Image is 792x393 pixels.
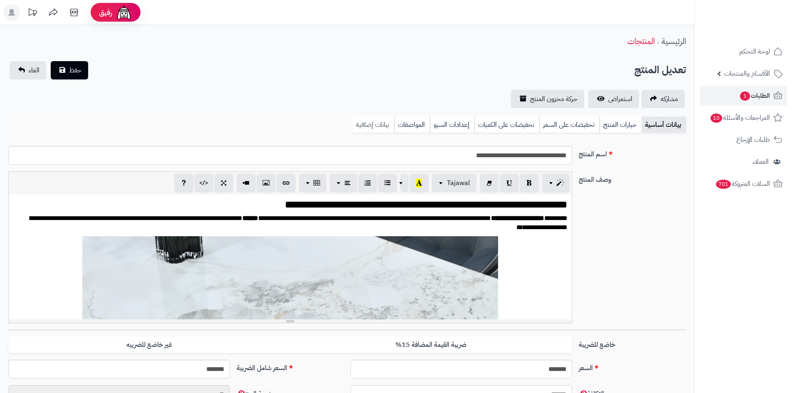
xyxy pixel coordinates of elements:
span: السلات المتروكة [715,178,770,190]
span: لوحة التحكم [739,46,770,57]
span: 1 [740,91,750,101]
a: خيارات المنتج [600,116,641,133]
span: Tajawal [447,178,470,188]
span: حركة مخزون المنتج [530,94,577,104]
span: المراجعات والأسئلة [710,112,770,124]
a: بيانات إضافية [353,116,394,133]
span: الغاء [29,65,39,75]
img: logo-2.png [735,21,784,39]
a: تخفيضات على الكميات [474,116,539,133]
span: الأقسام والمنتجات [724,68,770,79]
h2: تعديل المنتج [634,62,686,79]
span: العملاء [753,156,769,168]
a: طلبات الإرجاع [700,130,787,150]
a: الغاء [10,61,46,79]
a: حركة مخزون المنتج [511,90,584,108]
a: العملاء [700,152,787,172]
a: الرئيسية [661,35,686,47]
span: طلبات الإرجاع [736,134,770,146]
a: تخفيضات على السعر [539,116,600,133]
button: Tajawal [432,174,476,192]
a: استعراض [588,90,639,108]
label: اسم المنتج [575,146,689,159]
span: الطلبات [739,90,770,101]
span: حفظ [69,65,81,75]
label: خاضع للضريبة [575,336,689,350]
label: وصف المنتج [575,171,689,185]
a: المواصفات [394,116,430,133]
span: 701 [716,180,731,189]
span: 10 [711,114,722,123]
a: بيانات أساسية [641,116,686,133]
label: غير خاضع للضريبه [8,336,290,353]
span: استعراض [608,94,632,104]
span: رفيق [99,7,112,17]
label: السعر [575,360,689,373]
img: ai-face.png [116,4,132,21]
a: المنتجات [627,35,655,47]
a: مشاركه [641,90,685,108]
a: المراجعات والأسئلة10 [700,108,787,128]
span: مشاركه [661,94,678,104]
button: حفظ [51,61,88,79]
a: لوحة التحكم [700,42,787,62]
a: تحديثات المنصة [22,4,43,23]
label: السعر شامل الضريبة [233,360,347,373]
a: الطلبات1 [700,86,787,106]
label: ضريبة القيمة المضافة 15% [290,336,572,353]
a: إعدادات السيو [430,116,474,133]
a: السلات المتروكة701 [700,174,787,194]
